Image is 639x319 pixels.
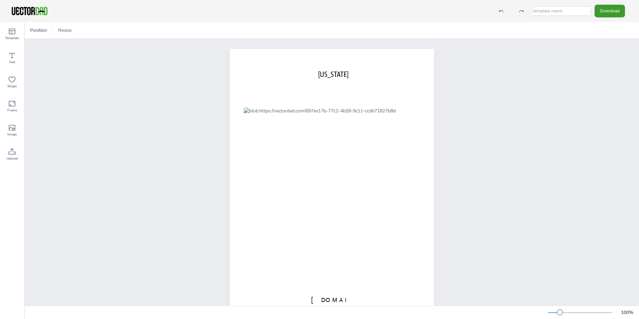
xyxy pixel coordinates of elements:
div: 100 % [619,309,635,316]
input: template name [531,6,591,16]
span: Frame [7,108,17,113]
span: Text [9,60,15,65]
span: Template [5,35,19,41]
button: Download [595,5,625,17]
span: Position [29,27,48,33]
span: Image [7,132,17,137]
button: Resize [55,25,75,36]
img: VectorDad-1.png [11,6,48,16]
span: Upload [7,156,18,161]
span: [US_STATE] [318,70,349,79]
span: Shape [7,84,17,89]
